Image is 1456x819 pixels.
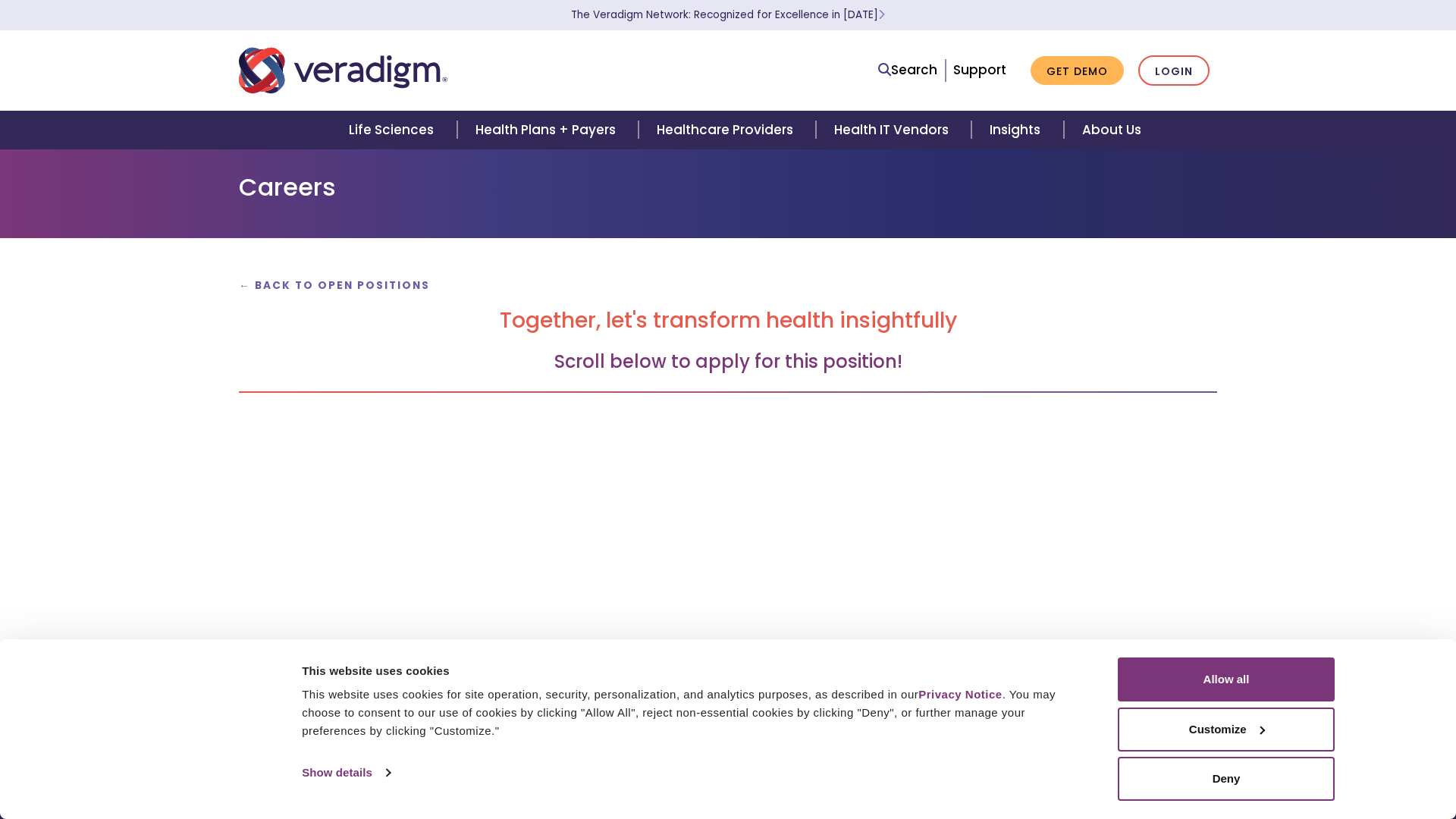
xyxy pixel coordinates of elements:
[1064,111,1159,149] a: About Us
[1118,657,1335,701] button: Allow all
[816,111,971,149] a: Health IT Vendors
[1138,55,1210,86] a: Login
[878,8,885,22] span: Learn More
[239,278,430,293] a: ← Back to Open Positions
[918,688,1002,701] a: Privacy Notice
[331,111,457,149] a: Life Sciences
[302,761,390,784] a: Show details
[639,111,816,149] a: Healthcare Providers
[239,45,447,96] img: Veradigm logo
[571,8,885,22] a: The Veradigm Network: Recognized for Excellence in [DATE]Learn More
[457,111,639,149] a: Health Plans + Payers
[1031,56,1124,86] a: Get Demo
[302,686,1084,740] div: This website uses cookies for site operation, security, personalization, and analytics purposes, ...
[953,61,1006,79] a: Support
[239,173,1217,202] h1: Careers
[239,308,1217,334] h2: Together, let's transform health insightfully
[302,662,1084,680] div: This website uses cookies
[1118,757,1335,801] button: Deny
[878,60,937,80] a: Search
[971,111,1063,149] a: Insights
[1118,708,1335,752] button: Customize
[239,351,1217,373] h3: Scroll below to apply for this position!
